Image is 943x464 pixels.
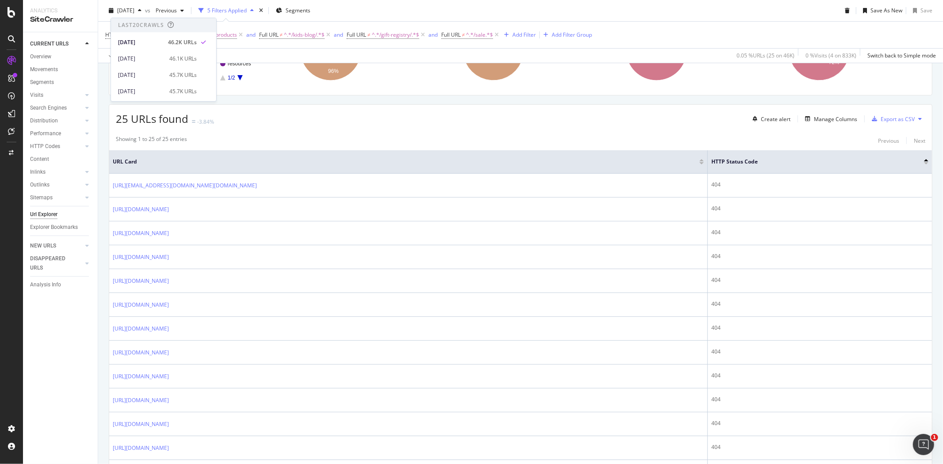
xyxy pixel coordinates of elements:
div: NEW URLS [30,241,56,251]
a: [URL][DOMAIN_NAME] [113,372,169,381]
a: Explorer Bookmarks [30,223,92,232]
div: 404 [711,324,928,332]
span: Full URL [441,31,461,38]
div: 0.05 % URLs ( 25 on 46K ) [737,52,794,59]
div: Showing 1 to 25 of 25 entries [116,135,187,146]
a: Outlinks [30,180,83,190]
div: 5 Filters Applied [207,7,247,14]
span: 25 URLs found [116,111,188,126]
div: 46.1K URLs [169,55,197,63]
text: 1/2 [228,75,235,81]
div: Export as CSV [881,115,915,123]
div: Movements [30,65,58,74]
span: products [215,29,237,41]
a: Inlinks [30,167,83,177]
div: 404 [711,419,928,427]
a: [URL][DOMAIN_NAME] [113,420,169,429]
div: Manage Columns [814,115,857,123]
text: resources [228,61,251,67]
a: Content [30,155,92,164]
span: ≠ [367,31,370,38]
span: HTTP Status Code [711,158,911,166]
button: and [246,30,256,39]
div: Sitemaps [30,193,53,202]
text: 68% [504,57,515,64]
div: Save As New [870,7,902,14]
a: [URL][DOMAIN_NAME] [113,277,169,285]
div: Overview [30,52,51,61]
div: Content [30,155,49,164]
button: Save [909,4,932,18]
div: Analytics [30,7,91,15]
div: times [257,6,265,15]
div: 45.7K URLs [169,71,197,79]
div: Save [920,7,932,14]
a: Segments [30,78,92,87]
a: [URL][DOMAIN_NAME] [113,300,169,309]
button: Previous [878,135,899,146]
div: CURRENT URLS [30,39,69,49]
a: [URL][DOMAIN_NAME] [113,444,169,453]
div: 46.2K URLs [168,38,197,46]
div: Analysis Info [30,280,61,289]
span: URL Card [113,158,697,166]
div: [DATE] [118,55,164,63]
a: Analysis Info [30,280,92,289]
button: Apply [105,49,131,63]
div: 404 [711,276,928,284]
button: Export as CSV [868,112,915,126]
a: [URL][DOMAIN_NAME] [113,253,169,262]
span: 2025 Sep. 10th [117,7,134,14]
span: ^.*/gift-registry/.*$ [372,29,419,41]
div: Previous [878,137,899,145]
div: Outlinks [30,180,50,190]
button: Segments [272,4,314,18]
div: Add Filter Group [552,31,592,38]
div: 404 [711,396,928,403]
button: [DATE] [105,4,145,18]
div: 404 [711,228,928,236]
div: Url Explorer [30,210,57,219]
div: 404 [711,372,928,380]
div: 0 % Visits ( 4 on 833K ) [806,52,856,59]
div: -3.84% [197,118,214,126]
a: DISAPPEARED URLS [30,254,83,273]
span: Full URL [347,31,366,38]
a: [URL][EMAIL_ADDRESS][DOMAIN_NAME][DOMAIN_NAME] [113,181,257,190]
button: Add Filter Group [540,30,592,40]
div: and [246,31,256,38]
div: Next [914,137,925,145]
a: NEW URLS [30,241,83,251]
div: 404 [711,252,928,260]
a: Performance [30,129,83,138]
a: Overview [30,52,92,61]
span: ≠ [462,31,465,38]
a: Visits [30,91,83,100]
div: 404 [711,348,928,356]
span: 1 [931,434,938,441]
div: 404 [711,205,928,213]
span: ^.*/kids-blog/.*$ [284,29,325,41]
a: [URL][DOMAIN_NAME] [113,205,169,214]
div: [DATE] [118,87,164,95]
div: DISAPPEARED URLS [30,254,75,273]
a: [URL][DOMAIN_NAME] [113,324,169,333]
div: Performance [30,129,61,138]
button: Next [914,135,925,146]
div: [DATE] [118,71,164,79]
div: Create alert [761,115,790,123]
button: Manage Columns [802,114,857,124]
div: [DATE] [118,38,163,46]
a: Sitemaps [30,193,83,202]
div: 404 [711,443,928,451]
div: Search Engines [30,103,67,113]
a: HTTP Codes [30,142,83,151]
div: Segments [30,78,54,87]
div: Visits [30,91,43,100]
button: 5 Filters Applied [195,4,257,18]
a: [URL][DOMAIN_NAME] [113,229,169,238]
span: ≠ [280,31,283,38]
div: Last 20 Crawls [118,21,164,29]
span: Segments [286,7,310,14]
div: Inlinks [30,167,46,177]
